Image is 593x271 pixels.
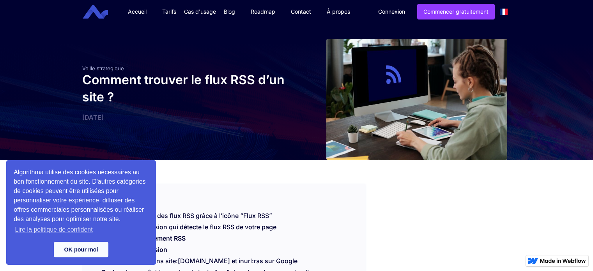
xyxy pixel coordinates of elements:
a: Connexion [372,4,411,19]
div: SOMMAIRE [82,184,366,204]
h1: Comment trouver le flux RSS d’un site ? [82,71,293,106]
img: Made in Webflow [540,259,586,263]
a: learn more about cookies [14,224,94,236]
div: Veille stratégique [82,65,293,71]
a: Commencer gratuitement [417,4,495,19]
span: Algorithma utilise des cookies nécessaires au bon fonctionnement du site. D'autres catégories de ... [14,168,149,236]
div: cookieconsent [6,160,156,265]
a: home [89,5,114,19]
div: [DATE] [82,113,293,121]
a: Utilisez les fonctions site:[DOMAIN_NAME] et inurl:rss sur Google [102,257,297,265]
a: dismiss cookie message [54,242,108,257]
a: Accédez à la page des flux RSS grâce à l’icône “Flux RSS” [102,212,272,220]
a: Utilisez une extension qui détecte le flux RSS de votre page [102,223,276,231]
div: Cas d'usage [184,8,216,16]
